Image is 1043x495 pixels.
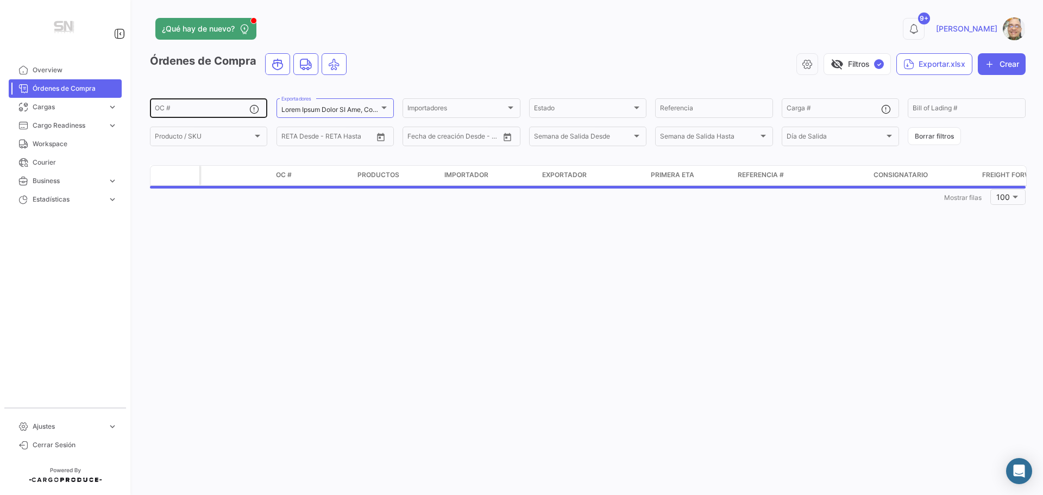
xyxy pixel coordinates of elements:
[1006,458,1032,484] div: Abrir Intercom Messenger
[33,139,117,149] span: Workspace
[660,134,758,142] span: Semana de Salida Hasta
[33,65,117,75] span: Overview
[869,166,978,185] datatable-header-cell: Consignatario
[33,158,117,167] span: Courier
[33,195,103,204] span: Estadísticas
[294,54,318,74] button: Land
[440,166,538,185] datatable-header-cell: Importador
[1003,17,1026,40] img: Captura.PNG
[896,53,972,75] button: Exportar.xlsx
[996,192,1010,202] span: 100
[172,171,199,180] datatable-header-cell: Modo de Transporte
[201,166,272,185] datatable-header-cell: Estado Doc.
[33,422,103,431] span: Ajustes
[435,134,478,142] input: Hasta
[108,422,117,431] span: expand_more
[108,121,117,130] span: expand_more
[108,102,117,112] span: expand_more
[272,166,353,185] datatable-header-cell: OC #
[9,79,122,98] a: Órdenes de Compra
[936,23,997,34] span: [PERSON_NAME]
[978,53,1026,75] button: Crear
[534,106,632,114] span: Estado
[407,134,427,142] input: Desde
[276,170,292,180] span: OC #
[373,129,389,145] button: Open calendar
[322,54,346,74] button: Air
[824,53,891,75] button: visibility_offFiltros✓
[9,61,122,79] a: Overview
[733,166,869,185] datatable-header-cell: Referencia #
[33,102,103,112] span: Cargas
[831,58,844,71] span: visibility_off
[353,166,440,185] datatable-header-cell: Productos
[9,153,122,172] a: Courier
[874,59,884,69] span: ✓
[944,193,982,202] span: Mostrar filas
[542,170,587,180] span: Exportador
[538,166,646,185] datatable-header-cell: Exportador
[266,54,290,74] button: Ocean
[651,170,694,180] span: Primera ETA
[874,170,928,180] span: Consignatario
[908,127,961,145] button: Borrar filtros
[155,134,253,142] span: Producto / SKU
[33,121,103,130] span: Cargo Readiness
[33,440,117,450] span: Cerrar Sesión
[357,170,399,180] span: Productos
[309,134,352,142] input: Hasta
[407,106,505,114] span: Importadores
[33,84,117,93] span: Órdenes de Compra
[738,170,784,180] span: Referencia #
[444,170,488,180] span: Importador
[9,135,122,153] a: Workspace
[108,176,117,186] span: expand_more
[162,23,235,34] span: ¿Qué hay de nuevo?
[499,129,516,145] button: Open calendar
[150,53,350,75] h3: Órdenes de Compra
[33,176,103,186] span: Business
[281,134,301,142] input: Desde
[787,134,884,142] span: Día de Salida
[646,166,733,185] datatable-header-cell: Primera ETA
[534,134,632,142] span: Semana de Salida Desde
[38,13,92,43] img: Manufactura+Logo.png
[108,195,117,204] span: expand_more
[155,18,256,40] button: ¿Qué hay de nuevo?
